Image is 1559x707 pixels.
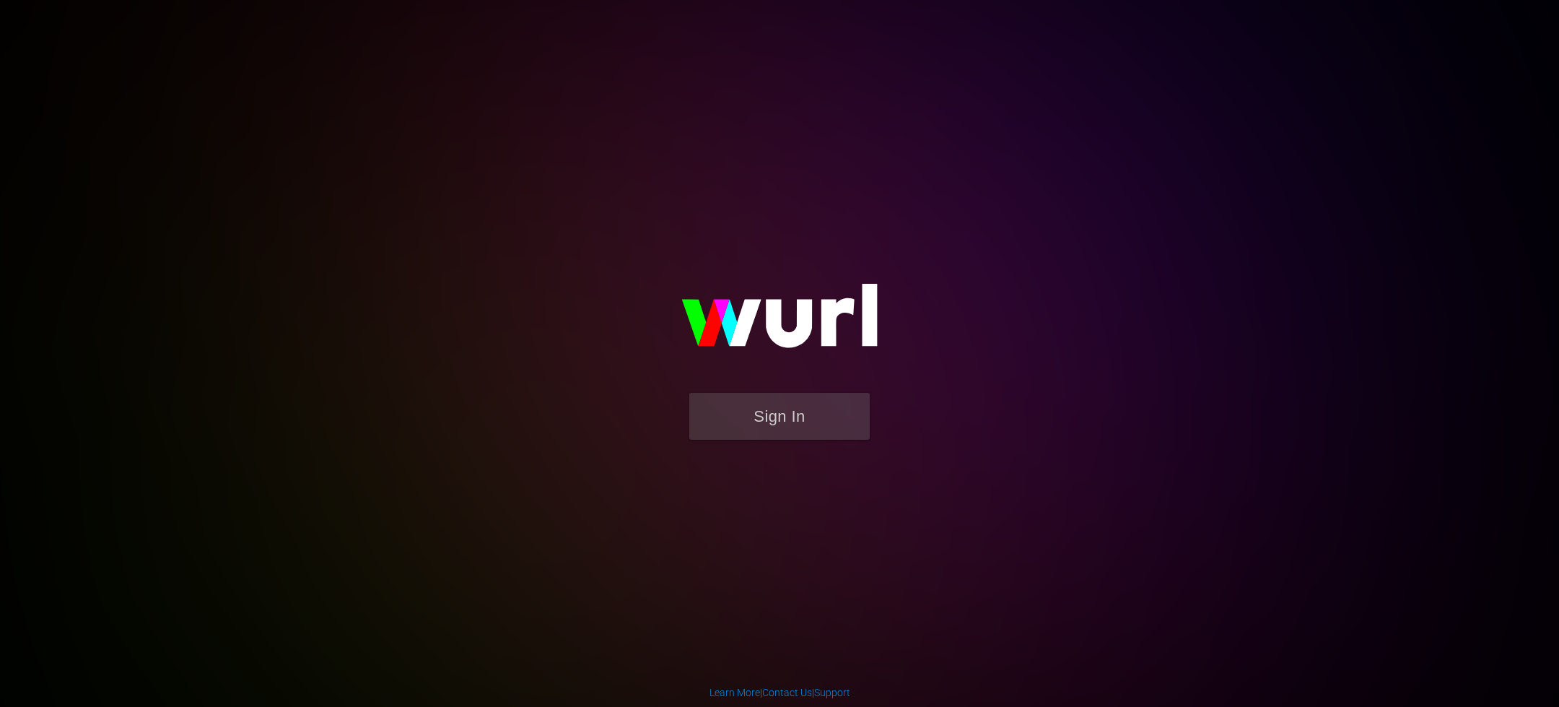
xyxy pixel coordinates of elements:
[635,253,924,393] img: wurl-logo-on-black-223613ac3d8ba8fe6dc639794a292ebdb59501304c7dfd60c99c58986ef67473.svg
[709,687,760,698] a: Learn More
[762,687,812,698] a: Contact Us
[814,687,850,698] a: Support
[709,685,850,700] div: | |
[689,393,870,440] button: Sign In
